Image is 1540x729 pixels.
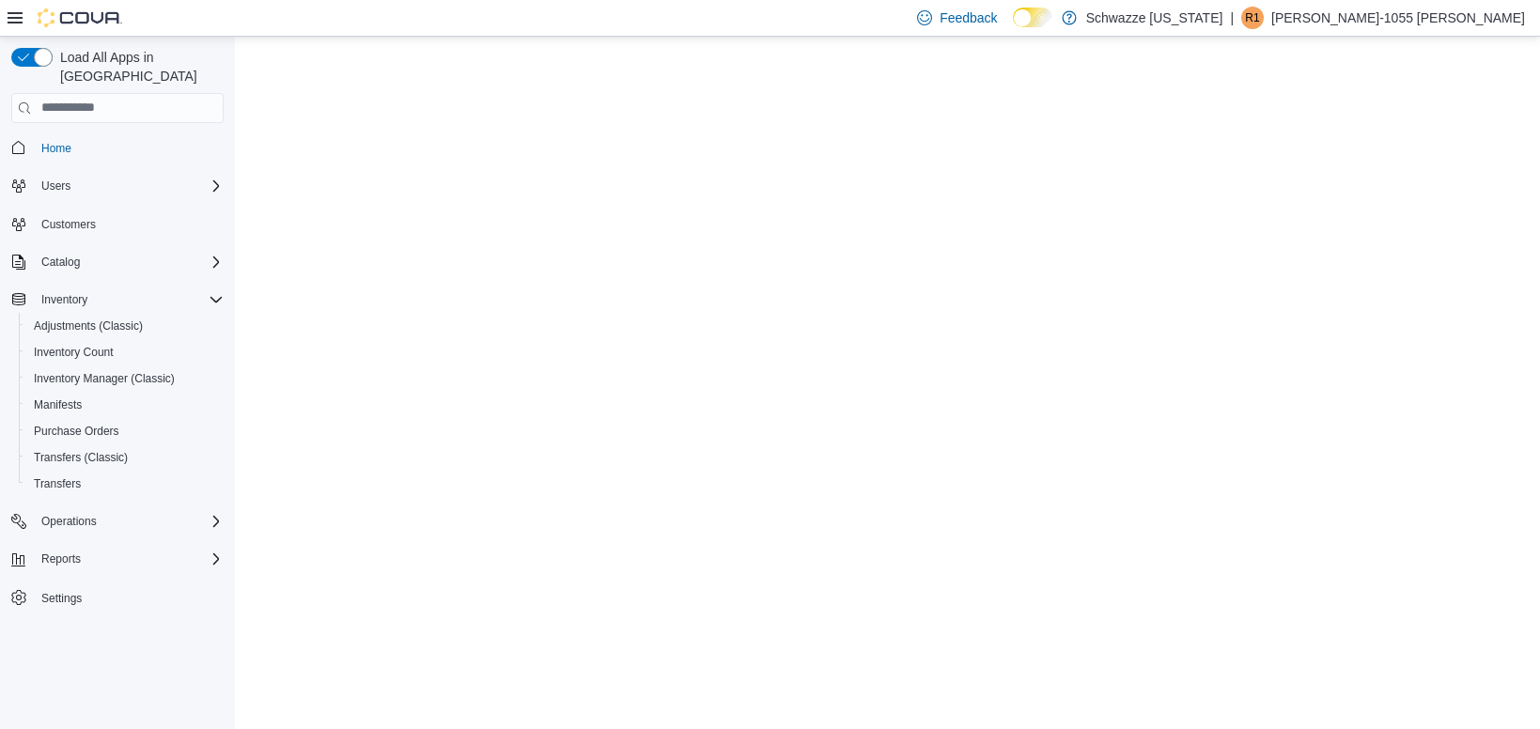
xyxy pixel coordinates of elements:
span: Inventory Count [34,345,114,360]
button: Settings [4,583,231,611]
button: Catalog [4,249,231,275]
a: Settings [34,587,89,610]
button: Inventory Count [19,339,231,365]
span: Inventory Manager (Classic) [26,367,224,390]
button: Users [34,175,78,197]
span: Purchase Orders [34,424,119,439]
button: Inventory [4,287,231,313]
a: Inventory Count [26,341,121,364]
img: Cova [38,8,122,27]
span: Catalog [34,251,224,273]
a: Inventory Manager (Classic) [26,367,182,390]
span: Purchase Orders [26,420,224,442]
span: Inventory Count [26,341,224,364]
span: Transfers (Classic) [34,450,128,465]
span: Reports [34,548,224,570]
span: Inventory [41,292,87,307]
a: Transfers (Classic) [26,446,135,469]
span: Users [34,175,224,197]
p: Schwazze [US_STATE] [1086,7,1223,29]
span: R1 [1245,7,1259,29]
span: Adjustments (Classic) [26,315,224,337]
span: Settings [41,591,82,606]
p: [PERSON_NAME]-1055 [PERSON_NAME] [1271,7,1525,29]
span: Manifests [34,397,82,412]
button: Operations [4,508,231,535]
button: Adjustments (Classic) [19,313,231,339]
a: Purchase Orders [26,420,127,442]
button: Home [4,134,231,162]
span: Catalog [41,255,80,270]
span: Dark Mode [1013,27,1014,28]
span: Operations [41,514,97,529]
span: Operations [34,510,224,533]
span: Users [41,178,70,194]
span: Transfers (Classic) [26,446,224,469]
nav: Complex example [11,127,224,660]
button: Users [4,173,231,199]
button: Manifests [19,392,231,418]
button: Reports [4,546,231,572]
a: Adjustments (Classic) [26,315,150,337]
button: Customers [4,210,231,238]
button: Transfers [19,471,231,497]
span: Reports [41,551,81,566]
span: Adjustments (Classic) [34,318,143,333]
span: Inventory [34,288,224,311]
span: Transfers [34,476,81,491]
span: Customers [34,212,224,236]
span: Inventory Manager (Classic) [34,371,175,386]
span: Manifests [26,394,224,416]
span: Load All Apps in [GEOGRAPHIC_DATA] [53,48,224,85]
div: Renee-1055 Bailey [1241,7,1264,29]
p: | [1230,7,1234,29]
input: Dark Mode [1013,8,1052,27]
span: Home [34,136,224,160]
button: Inventory [34,288,95,311]
span: Transfers [26,473,224,495]
a: Customers [34,213,103,236]
button: Transfers (Classic) [19,444,231,471]
span: Feedback [940,8,997,27]
span: Home [41,141,71,156]
button: Purchase Orders [19,418,231,444]
a: Manifests [26,394,89,416]
a: Home [34,137,79,160]
span: Settings [34,585,224,609]
a: Transfers [26,473,88,495]
button: Catalog [34,251,87,273]
button: Inventory Manager (Classic) [19,365,231,392]
span: Customers [41,217,96,232]
button: Reports [34,548,88,570]
button: Operations [34,510,104,533]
